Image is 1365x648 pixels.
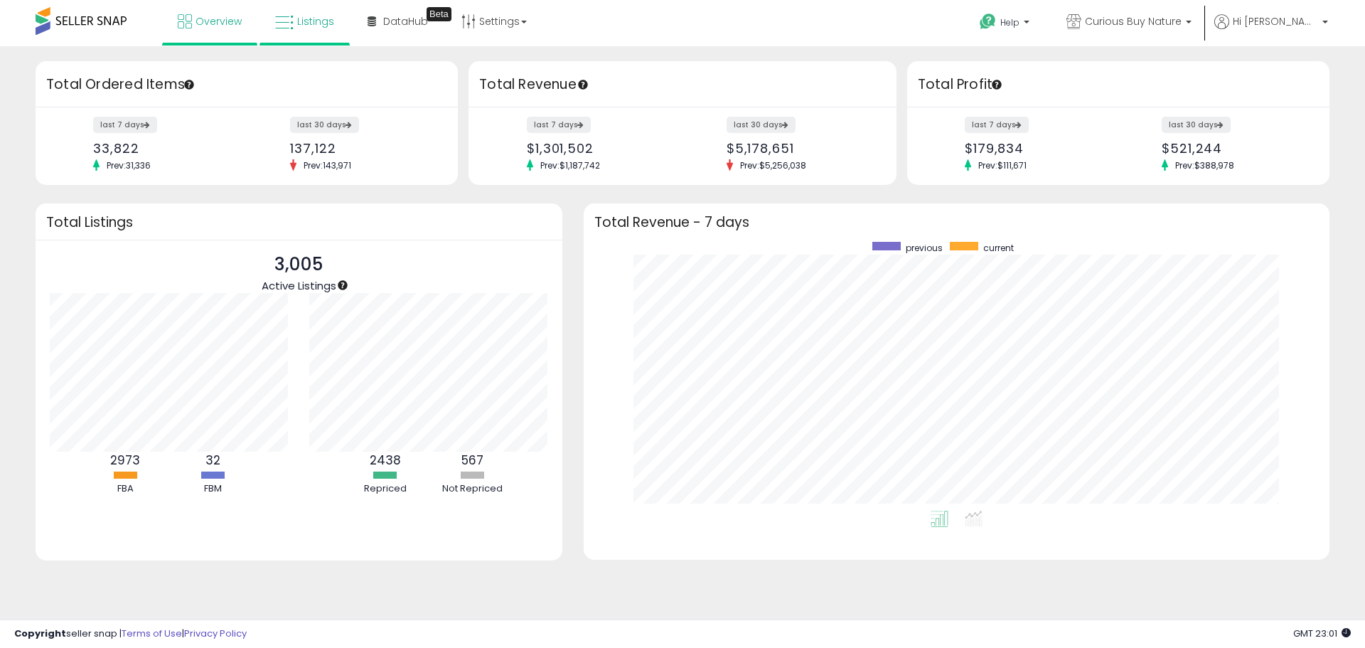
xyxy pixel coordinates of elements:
[100,159,158,171] span: Prev: 31,336
[733,159,813,171] span: Prev: $5,256,038
[296,159,358,171] span: Prev: 143,971
[527,117,591,133] label: last 7 days
[1214,14,1328,46] a: Hi [PERSON_NAME]
[727,141,872,156] div: $5,178,651
[527,141,672,156] div: $1,301,502
[14,627,66,640] strong: Copyright
[290,141,433,156] div: 137,122
[46,217,552,228] h3: Total Listings
[971,159,1034,171] span: Prev: $111,671
[983,242,1014,254] span: current
[990,78,1003,91] div: Tooltip anchor
[594,217,1319,228] h3: Total Revenue - 7 days
[93,117,157,133] label: last 7 days
[170,482,255,496] div: FBM
[979,13,997,31] i: Get Help
[122,627,182,640] a: Terms of Use
[183,78,196,91] div: Tooltip anchor
[1000,16,1019,28] span: Help
[577,78,589,91] div: Tooltip anchor
[906,242,943,254] span: previous
[383,14,428,28] span: DataHub
[1085,14,1182,28] span: Curious Buy Nature
[46,75,447,95] h3: Total Ordered Items
[93,141,236,156] div: 33,822
[290,117,359,133] label: last 30 days
[262,278,336,293] span: Active Listings
[110,452,140,469] b: 2973
[1293,627,1351,640] span: 2025-08-17 23:01 GMT
[14,627,247,641] div: seller snap | |
[479,75,886,95] h3: Total Revenue
[918,75,1319,95] h3: Total Profit
[196,14,242,28] span: Overview
[965,141,1108,156] div: $179,834
[1168,159,1241,171] span: Prev: $388,978
[1233,14,1318,28] span: Hi [PERSON_NAME]
[205,452,220,469] b: 32
[184,627,247,640] a: Privacy Policy
[430,482,515,496] div: Not Repriced
[370,452,401,469] b: 2438
[727,117,796,133] label: last 30 days
[82,482,168,496] div: FBA
[1162,141,1305,156] div: $521,244
[968,2,1044,46] a: Help
[533,159,607,171] span: Prev: $1,187,742
[427,7,451,21] div: Tooltip anchor
[336,279,349,292] div: Tooltip anchor
[297,14,334,28] span: Listings
[262,251,336,278] p: 3,005
[965,117,1029,133] label: last 7 days
[1162,117,1231,133] label: last 30 days
[461,452,483,469] b: 567
[343,482,428,496] div: Repriced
